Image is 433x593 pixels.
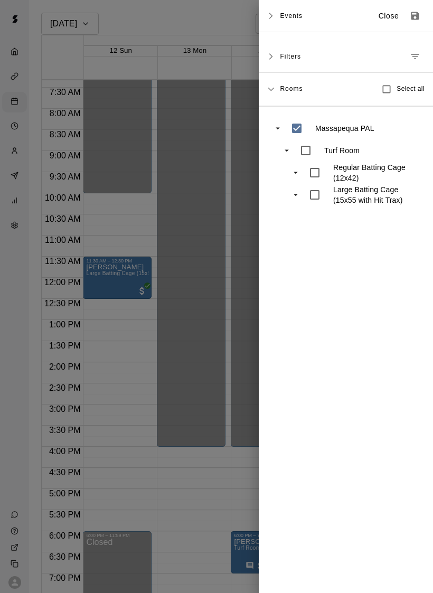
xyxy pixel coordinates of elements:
span: Filters [280,47,301,66]
div: FiltersManage filters [259,41,433,73]
button: Manage filters [406,47,425,66]
button: Close sidebar [372,7,406,25]
button: Save as default view [406,6,425,25]
p: Regular Batting Cage (12x42) [333,162,418,183]
span: Events [280,6,303,25]
p: Massapequa PAL [315,123,374,134]
ul: swift facility view [269,117,422,206]
div: RoomsSelect all [259,73,433,106]
span: Rooms [280,84,303,92]
p: Turf Room [324,145,360,156]
p: Large Batting Cage (15x55 with Hit Trax) [333,184,418,205]
span: Select all [397,84,425,95]
p: Close [379,11,399,22]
